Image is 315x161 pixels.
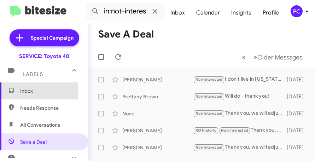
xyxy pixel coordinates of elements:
span: All Conversations [20,121,60,128]
a: Special Campaign [10,29,79,46]
span: Not-Interested [196,145,223,150]
span: » [253,53,257,62]
h1: Save a Deal [98,29,154,40]
span: Inbox [20,87,80,94]
div: None [122,110,193,117]
a: Calendar [191,2,226,23]
div: [DATE] [287,76,309,83]
a: Inbox [165,2,191,23]
span: Not-Interested [196,94,223,99]
div: Prettany Brown [122,93,193,100]
span: Labels [23,71,43,77]
div: PC [291,5,303,17]
div: [DATE] [287,93,309,100]
span: RO Historic [196,128,216,133]
span: Not-Interested [196,111,223,116]
button: PC [285,5,307,17]
a: Insights [226,2,257,23]
div: I don't live in [US_STATE] anymore [193,75,287,84]
span: Not-Interested [196,77,223,82]
div: [DATE] [287,144,309,151]
div: SERVICE: Toyota 40 [19,53,69,60]
div: [DATE] [287,110,309,117]
span: Not-Interested [221,128,248,133]
div: Thank you, we will adjust our records. [193,143,287,151]
div: [PERSON_NAME] [122,76,193,83]
button: Previous [237,50,250,64]
button: Next [249,50,307,64]
span: Older Messages [257,53,302,61]
div: [PERSON_NAME] [122,127,193,134]
div: [PERSON_NAME] [122,144,193,151]
div: Will do - thank you! [193,92,287,100]
nav: Page navigation example [238,50,307,64]
div: Thank you, we will adjust our records. [193,109,287,117]
span: Needs Response [20,104,80,111]
input: Search [86,3,165,20]
span: « [241,53,245,62]
div: Thank you, we will adjust our records. [193,126,287,134]
a: Profile [257,2,285,23]
div: [DATE] [287,127,309,134]
span: Special Campaign [31,34,74,41]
